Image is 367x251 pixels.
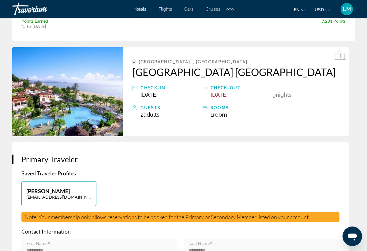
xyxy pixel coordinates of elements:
img: Centara Grand Beach Resort Phuket [12,47,123,136]
div: Guests [140,104,200,111]
span: after [23,24,32,29]
span: Note: Your membership only allows reservations to be booked for the Primary or Secondary Member l... [24,214,310,220]
a: [GEOGRAPHIC_DATA] [GEOGRAPHIC_DATA] [133,66,339,78]
span: Points Earned [21,18,48,24]
span: Adults [144,111,159,118]
div: * [DATE] [21,24,346,29]
span: [DATE] [211,92,228,98]
p: Saved Traveler Profiles [21,170,339,177]
p: [EMAIL_ADDRESS][DOMAIN_NAME] [26,194,92,200]
h3: Primary Traveler [21,155,339,164]
iframe: Button to launch messaging window [343,227,362,246]
span: 1 [211,111,227,118]
mat-label: Last Name [189,241,210,246]
span: en [294,7,300,12]
a: Travorium [12,1,73,17]
a: Cars [184,7,193,12]
mat-label: First Name [26,241,48,246]
p: [PERSON_NAME] [26,188,92,194]
button: Change currency [315,5,330,14]
div: rooms [211,104,270,111]
span: 2 [140,111,159,118]
a: Cruises [206,7,220,12]
span: [DATE] [140,92,158,98]
button: Change language [294,5,305,14]
span: Nights [276,92,292,98]
a: Flights [159,7,172,12]
div: Check-in [140,84,200,92]
span: [GEOGRAPHIC_DATA], , [GEOGRAPHIC_DATA] [139,59,248,64]
span: 9 [272,92,276,98]
p: Contact Information [21,228,339,235]
a: Hotels [133,7,146,12]
button: Extra navigation items [227,4,234,14]
div: Check-out [211,84,270,92]
span: Room [213,111,227,118]
button: [PERSON_NAME][EMAIL_ADDRESS][DOMAIN_NAME] [21,181,96,206]
button: User Menu [339,3,355,16]
span: 7,281 Points [322,18,346,24]
span: LM [343,6,351,12]
span: USD [315,7,324,12]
